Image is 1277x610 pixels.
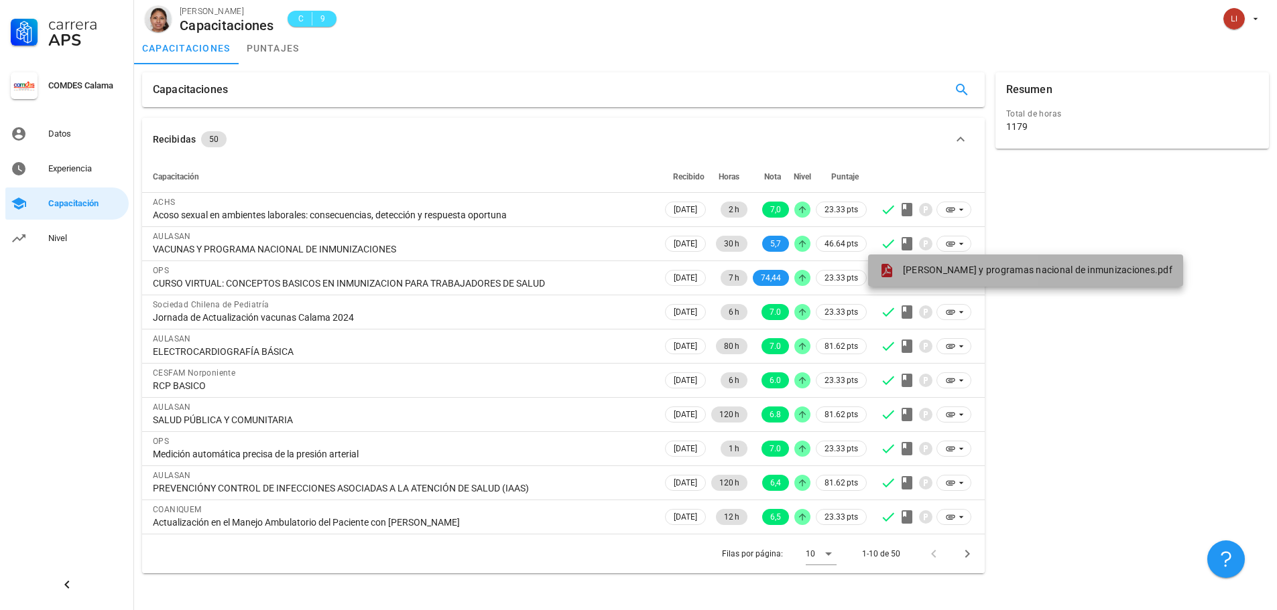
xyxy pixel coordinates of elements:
[674,339,697,354] span: [DATE]
[48,233,123,244] div: Nivel
[724,338,739,354] span: 80 h
[825,203,858,216] span: 23.33 pts
[825,476,858,489] span: 81.62 pts
[153,346,652,358] div: ELECTROCARDIOGRAFÍA BÁSICA
[709,161,750,193] th: Horas
[180,5,274,18] div: [PERSON_NAME]
[153,505,202,514] span: COANIQUEM
[48,129,123,139] div: Datos
[825,339,858,353] span: 81.62 pts
[5,187,129,220] a: Capacitación
[729,304,739,320] span: 6 h
[764,172,781,181] span: Nota
[153,471,191,480] span: AULASAN
[903,264,1172,275] span: [PERSON_NAME] y programas nacional de inmunizaciones.pdf
[142,161,662,193] th: Capacitación
[770,304,781,320] span: 7.0
[813,161,869,193] th: Puntaje
[770,441,781,457] span: 7.0
[153,72,228,107] div: Capacitaciones
[180,18,274,33] div: Capacitaciones
[806,548,815,560] div: 10
[674,475,697,490] span: [DATE]
[719,406,739,423] span: 120 h
[48,198,123,209] div: Capacitación
[770,202,781,218] span: 7,0
[318,12,328,25] span: 9
[1223,8,1245,29] div: avatar
[674,407,697,422] span: [DATE]
[48,163,123,174] div: Experiencia
[674,271,697,285] span: [DATE]
[729,202,739,218] span: 2 h
[239,32,308,64] a: puntajes
[153,132,196,147] div: Recibidas
[153,266,169,275] span: OPS
[761,270,781,286] span: 74,44
[153,414,652,426] div: SALUD PÚBLICA Y COMUNITARIA
[825,510,858,524] span: 23.33 pts
[153,172,199,181] span: Capacitación
[153,368,235,378] span: CESFAM Norponiente
[719,475,739,491] span: 120 h
[153,198,176,207] span: ACHS
[153,448,652,460] div: Medición automática precisa de la presión arterial
[794,172,811,181] span: Nivel
[153,311,652,323] div: Jornada de Actualización vacunas Calama 2024
[153,380,652,392] div: RCP BASICO
[1006,107,1258,121] div: Total de horas
[770,338,781,354] span: 7.0
[674,441,697,456] span: [DATE]
[825,374,858,387] span: 23.33 pts
[674,510,697,524] span: [DATE]
[153,334,191,344] span: AULASAN
[955,542,979,566] button: Página siguiente
[48,80,123,91] div: COMDES Calama
[674,305,697,319] span: [DATE]
[674,236,697,251] span: [DATE]
[674,373,697,388] span: [DATE]
[862,548,900,560] div: 1-10 de 50
[48,16,123,32] div: Carrera
[153,209,652,221] div: Acoso sexual en ambientes laborales: consecuencias, detección y respuesta oportuna
[5,222,129,254] a: Nivel
[674,202,697,217] span: [DATE]
[145,5,172,32] div: avatar
[792,161,813,193] th: Nivel
[296,12,306,25] span: C
[770,475,781,491] span: 6,4
[1006,121,1028,133] div: 1179
[153,482,652,494] div: PREVENCIÓNY CONTROL DE INFECCIONES ASOCIADAS A LA ATENCIÓN DE SALUD (IAAS)
[719,172,739,181] span: Horas
[153,243,652,255] div: VACUNAS Y PROGRAMA NACIONAL DE INMUNIZACIONES
[662,161,709,193] th: Recibido
[825,442,858,455] span: 23.33 pts
[134,32,239,64] a: capacitaciones
[750,161,792,193] th: Nota
[770,509,781,525] span: 6,5
[153,277,652,289] div: CURSO VIRTUAL: CONCEPTOS BASICOS EN INMUNIZACION PARA TRABAJADORES DE SALUD
[673,172,705,181] span: Recibido
[825,305,858,319] span: 23.33 pts
[770,236,781,252] span: 5,7
[1006,72,1052,107] div: Resumen
[770,406,781,423] span: 6.8
[806,543,837,564] div: 10Filas por página:
[48,32,123,48] div: APS
[153,300,269,309] span: Sociedad Chilena de Pediatría
[142,118,985,161] button: Recibidas 50
[770,372,781,388] span: 6.0
[825,271,858,285] span: 23.33 pts
[153,516,652,528] div: Actualización en el Manejo Ambulatorio del Paciente con [PERSON_NAME]
[825,237,858,250] span: 46.64 pts
[831,172,859,181] span: Puntaje
[153,437,169,446] span: OPS
[724,236,739,252] span: 30 h
[153,232,191,241] span: AULASAN
[5,153,129,185] a: Experiencia
[729,372,739,388] span: 6 h
[5,118,129,150] a: Datos
[724,509,739,525] span: 12 h
[722,534,837,573] div: Filas por página:
[209,131,219,147] span: 50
